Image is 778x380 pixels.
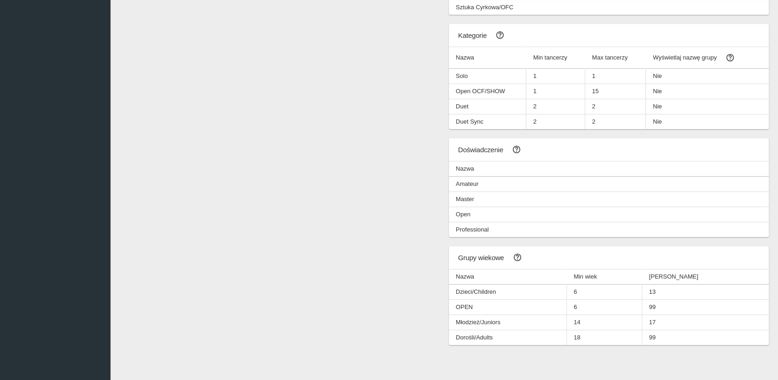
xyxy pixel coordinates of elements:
[526,99,585,114] td: 2
[585,47,645,69] th: Max tancerzy
[449,69,526,84] td: Solo
[567,285,642,300] td: 6
[449,222,769,237] td: Professional
[646,69,769,84] td: Nie
[526,84,585,99] td: 1
[449,114,526,130] td: Duet Sync
[567,300,642,315] td: 6
[585,69,645,84] td: 1
[585,99,645,114] td: 2
[526,69,585,84] td: 1
[567,330,642,345] td: 18
[458,142,760,157] h6: Doświadczenie
[567,269,642,285] th: Min wiek
[449,177,769,192] td: Amateur
[449,285,567,300] td: Dzieci/Children
[449,300,567,315] td: OPEN
[449,161,769,177] th: Nazwa
[642,315,769,330] td: 17
[642,300,769,315] td: 99
[449,84,526,99] td: Open OCF/SHOW
[646,84,769,99] td: Nie
[646,114,769,130] td: Nie
[642,330,769,345] td: 99
[646,99,769,114] td: Nie
[646,47,769,69] th: Wyświetlaj nazwę grupy
[642,269,769,285] th: [PERSON_NAME]
[585,114,645,130] td: 2
[449,99,526,114] td: Duet
[449,315,567,330] td: Młodzież/Juniors
[458,27,760,43] h6: Kategorie
[526,114,585,130] td: 2
[526,47,585,69] th: Min tancerzy
[449,192,769,207] td: Master
[642,285,769,300] td: 13
[449,207,769,222] td: Open
[449,269,567,285] th: Nazwa
[585,84,645,99] td: 15
[567,315,642,330] td: 14
[449,47,526,69] th: Nazwa
[458,249,760,265] h6: Grupy wiekowe
[449,330,567,345] td: Dorośli/Adults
